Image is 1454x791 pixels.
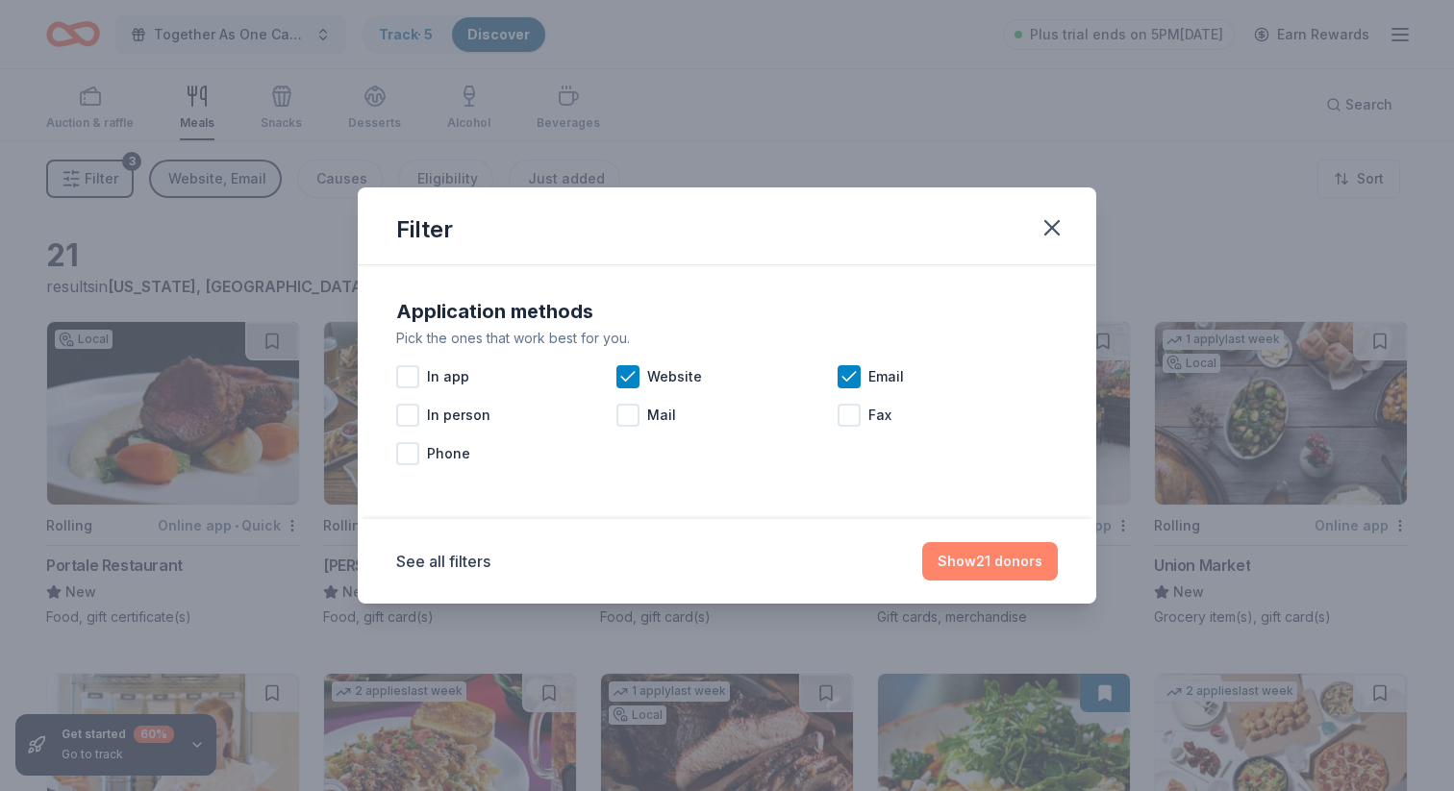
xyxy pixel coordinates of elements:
span: In person [427,404,490,427]
span: In app [427,365,469,388]
span: Mail [647,404,676,427]
span: Email [868,365,904,388]
button: Show21 donors [922,542,1058,581]
div: Filter [396,214,453,245]
span: Website [647,365,702,388]
span: Phone [427,442,470,465]
button: See all filters [396,550,490,573]
span: Fax [868,404,891,427]
div: Pick the ones that work best for you. [396,327,1058,350]
div: Application methods [396,296,1058,327]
